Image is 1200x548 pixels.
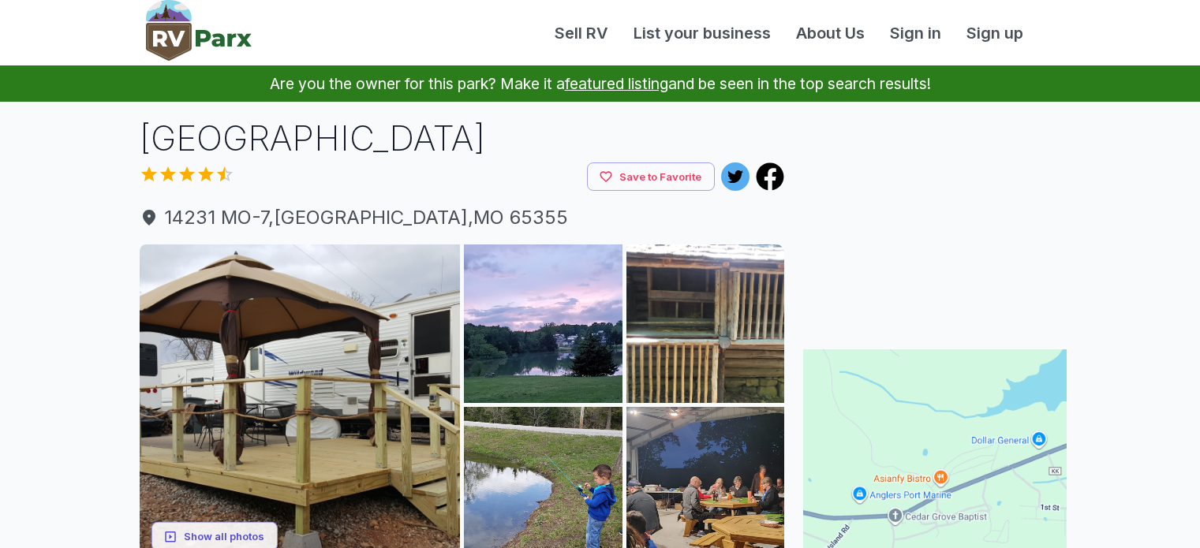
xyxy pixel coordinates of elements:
[140,114,785,162] h1: [GEOGRAPHIC_DATA]
[542,21,621,45] a: Sell RV
[19,65,1181,102] p: Are you the owner for this park? Make it a and be seen in the top search results!
[626,244,785,403] img: AAcXr8rLBsoVAzwxbaGa4oV65mFtNHe8N44HgKGa7K8skIf5v5spUZfcubgaD91JaC1bI733TPHQf0lQqxDnZvL7ncBjggvwc...
[140,203,785,232] a: 14231 MO-7,[GEOGRAPHIC_DATA],MO 65355
[464,244,622,403] img: AAcXr8pmewT0lQIUj2gGhbNnPcJU-bMpyRCYLBPOoF0ba4BpFrdsXP3PnsgMJ9rjmbmRr_jFY3ynW3AjdURZNEa_bmE-wpH-q...
[783,21,877,45] a: About Us
[954,21,1036,45] a: Sign up
[587,162,715,192] button: Save to Favorite
[565,74,668,93] a: featured listing
[877,21,954,45] a: Sign in
[621,21,783,45] a: List your business
[803,114,1067,311] iframe: Advertisement
[140,203,785,232] span: 14231 MO-7 , [GEOGRAPHIC_DATA] , MO 65355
